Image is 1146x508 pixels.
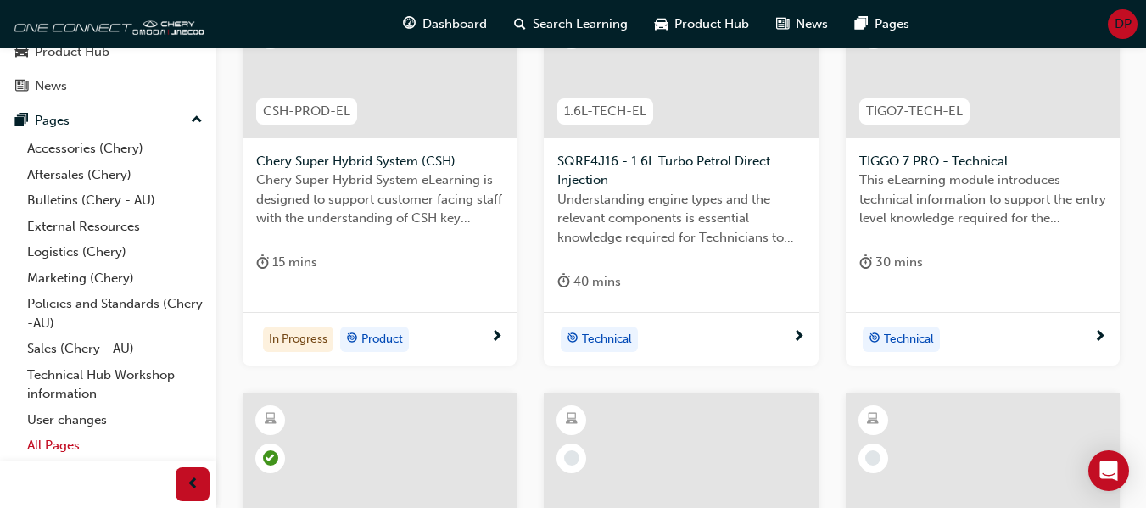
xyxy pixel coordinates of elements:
[422,14,487,34] span: Dashboard
[256,152,503,171] span: Chery Super Hybrid System (CSH)
[15,114,28,129] span: pages-icon
[1088,450,1129,491] div: Open Intercom Messenger
[490,330,503,345] span: next-icon
[20,162,210,188] a: Aftersales (Chery)
[859,170,1106,228] span: This eLearning module introduces technical information to support the entry level knowledge requi...
[256,252,317,273] div: 15 mins
[8,7,204,41] img: oneconnect
[7,105,210,137] button: Pages
[763,7,841,42] a: news-iconNews
[20,291,210,336] a: Policies and Standards (Chery -AU)
[361,330,403,349] span: Product
[1093,330,1106,345] span: next-icon
[20,433,210,459] a: All Pages
[256,252,269,273] span: duration-icon
[796,14,828,34] span: News
[567,328,579,350] span: target-icon
[20,136,210,162] a: Accessories (Chery)
[256,170,503,228] span: Chery Super Hybrid System eLearning is designed to support customer facing staff with the underst...
[20,265,210,292] a: Marketing (Chery)
[564,450,579,466] span: learningRecordVerb_NONE-icon
[557,271,570,293] span: duration-icon
[1115,14,1132,34] span: DP
[263,102,350,121] span: CSH-PROD-EL
[557,190,804,248] span: Understanding engine types and the relevant components is essential knowledge required for Techni...
[641,7,763,42] a: car-iconProduct Hub
[859,252,923,273] div: 30 mins
[884,330,934,349] span: Technical
[533,14,628,34] span: Search Learning
[866,102,963,121] span: TIGO7-TECH-EL
[557,271,621,293] div: 40 mins
[514,14,526,35] span: search-icon
[792,330,805,345] span: next-icon
[20,407,210,433] a: User changes
[859,152,1106,171] span: TIGGO 7 PRO - Technical
[875,14,909,34] span: Pages
[20,362,210,407] a: Technical Hub Workshop information
[867,409,879,431] span: learningResourceType_ELEARNING-icon
[7,70,210,102] a: News
[263,327,333,352] div: In Progress
[655,14,668,35] span: car-icon
[187,474,199,495] span: prev-icon
[20,336,210,362] a: Sales (Chery - AU)
[7,36,210,68] a: Product Hub
[564,102,646,121] span: 1.6L-TECH-EL
[557,152,804,190] span: SQRF4J16 - 1.6L Turbo Petrol Direct Injection
[1108,9,1138,39] button: DP
[566,409,578,431] span: learningResourceType_ELEARNING-icon
[20,187,210,214] a: Bulletins (Chery - AU)
[403,14,416,35] span: guage-icon
[15,45,28,60] span: car-icon
[389,7,500,42] a: guage-iconDashboard
[855,14,868,35] span: pages-icon
[859,252,872,273] span: duration-icon
[35,42,109,62] div: Product Hub
[582,330,632,349] span: Technical
[35,76,67,96] div: News
[265,409,277,431] span: learningResourceType_ELEARNING-icon
[20,239,210,265] a: Logistics (Chery)
[35,111,70,131] div: Pages
[865,450,880,466] span: learningRecordVerb_NONE-icon
[841,7,923,42] a: pages-iconPages
[263,450,278,466] span: learningRecordVerb_PASS-icon
[776,14,789,35] span: news-icon
[869,328,880,350] span: target-icon
[500,7,641,42] a: search-iconSearch Learning
[15,79,28,94] span: news-icon
[20,214,210,240] a: External Resources
[674,14,749,34] span: Product Hub
[191,109,203,131] span: up-icon
[346,328,358,350] span: target-icon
